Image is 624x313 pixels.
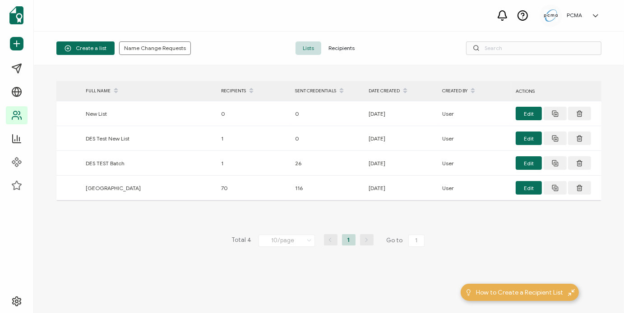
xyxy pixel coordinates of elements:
div: User [438,109,511,119]
span: Go to [387,234,426,247]
button: Edit [516,181,542,195]
div: CREATED BY [438,83,511,99]
span: Recipients [321,41,362,55]
li: 1 [342,234,356,245]
img: 5c892e8a-a8c9-4ab0-b501-e22bba25706e.jpg [544,9,558,22]
button: Edit [516,156,542,170]
div: SENT CREDENTIALS [291,83,364,99]
input: Search [466,41,601,55]
img: sertifier-logomark-colored.svg [9,6,23,24]
button: Edit [516,107,542,120]
div: [GEOGRAPHIC_DATA] [81,183,217,193]
div: 0 [217,109,291,119]
span: Total 4 [232,234,252,247]
button: Name Change Requests [119,41,191,55]
div: 1 [217,133,291,144]
div: 26 [291,158,364,168]
div: 1 [217,158,291,168]
div: [DATE] [364,109,438,119]
div: [DATE] [364,158,438,168]
div: DES TEST Batch [81,158,217,168]
div: User [438,158,511,168]
span: How to Create a Recipient List [476,288,564,297]
iframe: Chat Widget [579,270,624,313]
div: User [438,133,511,144]
div: DATE CREATED [364,83,438,99]
div: ACTIONS [511,86,601,96]
div: 70 [217,183,291,193]
span: Name Change Requests [124,45,186,51]
button: Create a list [56,41,115,55]
div: User [438,183,511,193]
div: 0 [291,133,364,144]
div: RECIPIENTS [217,83,291,99]
h5: PCMA [567,12,582,18]
div: New List [81,109,217,119]
img: minimize-icon.svg [568,289,575,296]
span: Lists [296,41,321,55]
div: 116 [291,183,364,193]
span: Create a list [65,45,106,52]
div: DES Test New List [81,133,217,144]
input: Select [259,235,315,247]
div: [DATE] [364,133,438,144]
div: [DATE] [364,183,438,193]
div: 0 [291,109,364,119]
button: Edit [516,132,542,145]
div: FULL NAME [81,83,217,99]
